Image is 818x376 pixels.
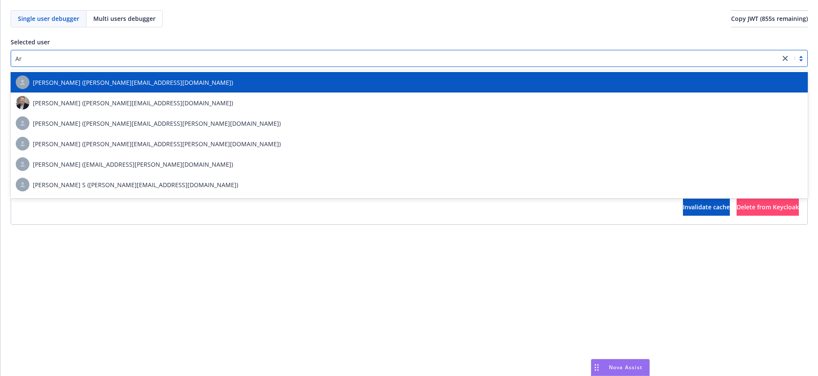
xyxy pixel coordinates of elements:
[731,14,808,23] span: Copy JWT ( 855 s remaining)
[683,203,730,211] span: Invalidate cache
[737,199,799,216] button: Delete from Keycloak
[33,119,281,128] span: [PERSON_NAME] ([PERSON_NAME][EMAIL_ADDRESS][PERSON_NAME][DOMAIN_NAME])
[33,139,281,148] span: [PERSON_NAME] ([PERSON_NAME][EMAIL_ADDRESS][PERSON_NAME][DOMAIN_NAME])
[609,364,642,371] span: Nova Assist
[18,14,79,23] span: Single user debugger
[33,98,233,107] span: [PERSON_NAME] ([PERSON_NAME][EMAIL_ADDRESS][DOMAIN_NAME])
[33,78,233,87] span: [PERSON_NAME] ([PERSON_NAME][EMAIL_ADDRESS][DOMAIN_NAME])
[93,14,156,23] span: Multi users debugger
[683,199,730,216] button: Invalidate cache
[33,180,238,189] span: [PERSON_NAME] S ([PERSON_NAME][EMAIL_ADDRESS][DOMAIN_NAME])
[591,359,650,376] button: Nova Assist
[11,38,50,46] span: Selected user
[737,203,799,211] span: Delete from Keycloak
[591,359,602,376] div: Drag to move
[780,53,790,64] a: close
[731,10,808,27] button: Copy JWT (855s remaining)
[16,96,29,110] img: photo
[33,160,233,169] span: [PERSON_NAME] ([EMAIL_ADDRESS][PERSON_NAME][DOMAIN_NAME])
